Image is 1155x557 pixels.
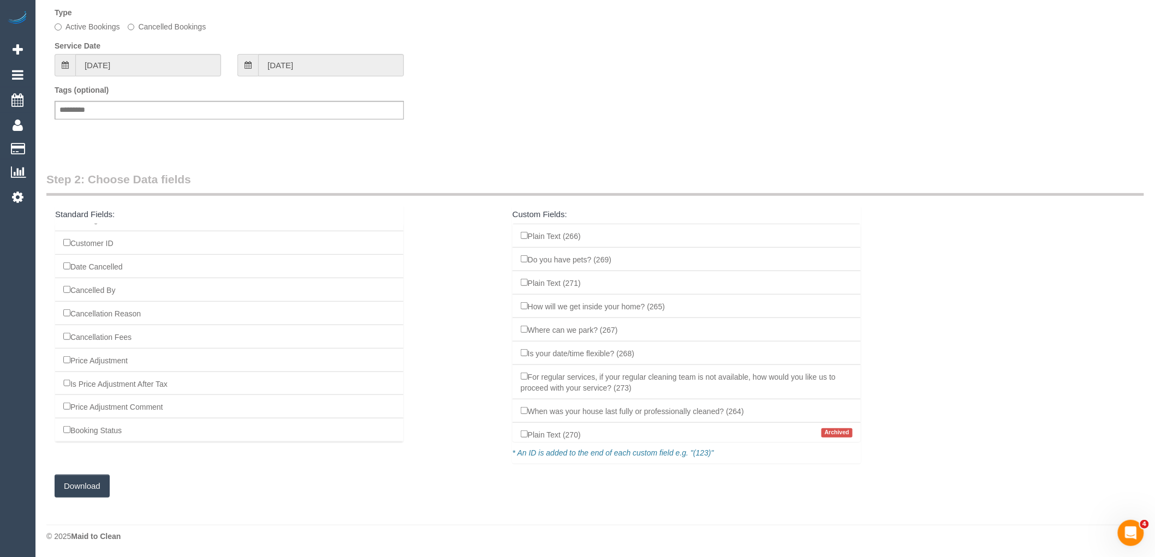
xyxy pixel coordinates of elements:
label: Cancelled Bookings [128,21,206,32]
input: Cancelled Bookings [128,23,135,31]
li: How will we get inside your home? (265) [513,294,861,318]
button: Download [55,475,110,498]
div: © 2025 [46,531,1144,542]
li: Price Adjustment [55,348,403,372]
li: Plain Text (266) [513,224,861,248]
li: Price Adjustment Comment [55,394,403,418]
li: Booking Status [55,418,403,442]
li: Date Cancelled [55,254,403,278]
input: To [258,54,404,76]
legend: Step 2: Choose Data fields [46,171,1144,196]
li: Customer ID [55,231,403,255]
span: 4 [1140,520,1149,529]
img: Automaid Logo [7,11,28,26]
li: Cancellation Fees [55,325,403,349]
em: * An ID is added to the end of each custom field e.g. "(123)" [513,448,714,457]
li: For regular services, if your regular cleaning team is not available, how would you like us to pr... [513,364,861,399]
strong: Maid to Clean [71,532,121,541]
input: Active Bookings [55,23,62,31]
li: Plain Text (271) [513,271,861,295]
label: Tags (optional) [55,85,109,95]
input: From [75,54,221,76]
li: Cancellation Reason [55,301,403,325]
li: Plain Text (270) [513,422,861,446]
li: Is your date/time flexible? (268) [513,341,861,365]
label: Type [55,7,72,18]
li: Cancelled By [55,278,403,302]
li: When was your house last fully or professionally cleaned? (264) [513,399,861,423]
span: Archived [821,428,853,438]
label: Service Date [55,40,100,51]
h4: Standard Fields: [55,210,403,219]
label: Active Bookings [55,21,120,32]
h4: Custom Fields: [513,210,861,219]
iframe: Intercom live chat [1118,520,1144,546]
li: Is Price Adjustment After Tax [55,372,403,396]
li: Do you have pets? (269) [513,247,861,271]
li: Where can we park? (267) [513,318,861,342]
